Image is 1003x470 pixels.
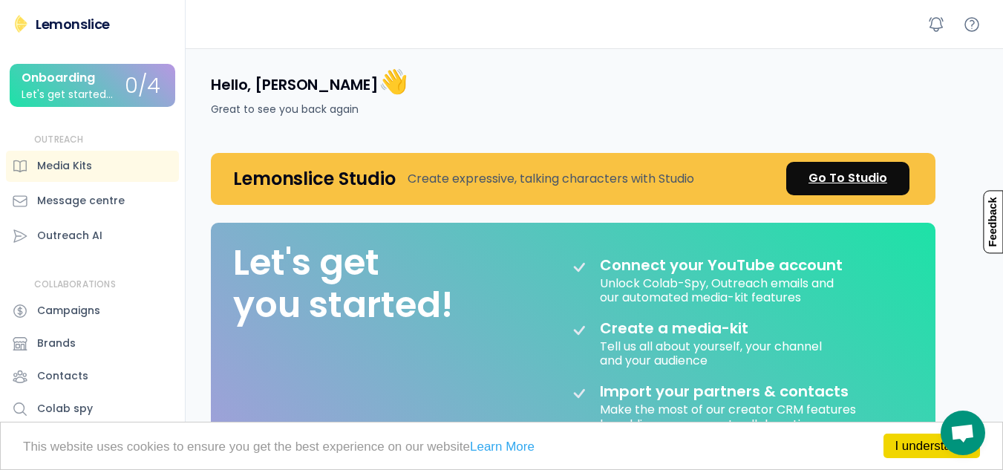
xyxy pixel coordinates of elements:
[233,241,453,327] div: Let's get you started!
[941,411,985,455] div: Mở cuộc trò chuyện
[125,75,160,98] div: 0/4
[37,193,125,209] div: Message centre
[37,368,88,384] div: Contacts
[12,15,30,33] img: Lemonslice
[37,303,100,319] div: Campaigns
[600,256,843,274] div: Connect your YouTube account
[600,274,837,304] div: Unlock Colab-Spy, Outreach emails and our automated media-kit features
[379,65,408,98] font: 👋
[600,337,825,368] div: Tell us all about yourself, your channel and your audience
[37,158,92,174] div: Media Kits
[808,169,887,187] div: Go To Studio
[211,102,359,117] div: Great to see you back again
[600,319,785,337] div: Create a media-kit
[22,89,113,100] div: Let's get started...
[883,434,980,458] a: I understand!
[22,71,95,85] div: Onboarding
[34,134,84,146] div: OUTREACH
[211,66,408,97] h4: Hello, [PERSON_NAME]
[34,278,116,291] div: COLLABORATIONS
[233,167,396,190] h4: Lemonslice Studio
[786,162,909,195] a: Go To Studio
[37,336,76,351] div: Brands
[23,440,980,453] p: This website uses cookies to ensure you get the best experience on our website
[600,400,859,431] div: Make the most of our creator CRM features by adding your current collaborations
[37,401,93,417] div: Colab spy
[37,228,102,244] div: Outreach AI
[36,15,110,33] div: Lemonslice
[600,382,849,400] div: Import your partners & contacts
[470,440,535,454] a: Learn More
[408,170,694,188] div: Create expressive, talking characters with Studio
